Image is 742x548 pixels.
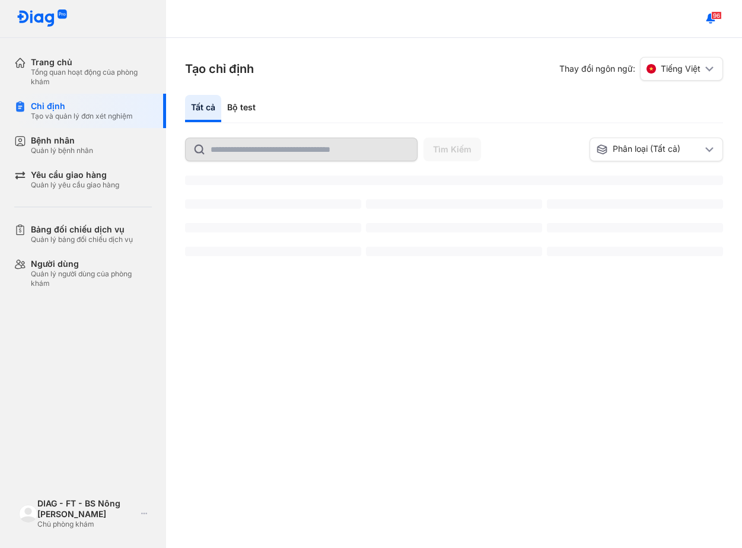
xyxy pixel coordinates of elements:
img: logo [19,505,37,523]
span: ‌ [366,223,542,232]
span: ‌ [547,247,723,256]
h3: Tạo chỉ định [185,60,254,77]
span: ‌ [185,223,361,232]
div: Trang chủ [31,57,152,68]
span: ‌ [547,199,723,209]
span: ‌ [366,199,542,209]
div: Chỉ định [31,101,133,111]
div: Thay đổi ngôn ngữ: [559,57,723,81]
div: Bảng đối chiếu dịch vụ [31,224,133,235]
span: ‌ [547,223,723,232]
img: logo [17,9,68,28]
div: Chủ phòng khám [37,520,136,529]
div: Quản lý yêu cầu giao hàng [31,180,119,190]
div: Quản lý bảng đối chiếu dịch vụ [31,235,133,244]
button: Tìm Kiếm [423,138,481,161]
span: ‌ [185,247,361,256]
span: 96 [711,11,722,20]
div: Người dùng [31,259,152,269]
div: Tạo và quản lý đơn xét nghiệm [31,111,133,121]
div: Bộ test [221,95,262,122]
div: Tổng quan hoạt động của phòng khám [31,68,152,87]
div: Bệnh nhân [31,135,93,146]
span: ‌ [185,176,723,185]
span: ‌ [185,199,361,209]
div: Tất cả [185,95,221,122]
div: DIAG - FT - BS Nông [PERSON_NAME] [37,498,136,520]
span: ‌ [366,247,542,256]
div: Quản lý bệnh nhân [31,146,93,155]
div: Yêu cầu giao hàng [31,170,119,180]
div: Quản lý người dùng của phòng khám [31,269,152,288]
